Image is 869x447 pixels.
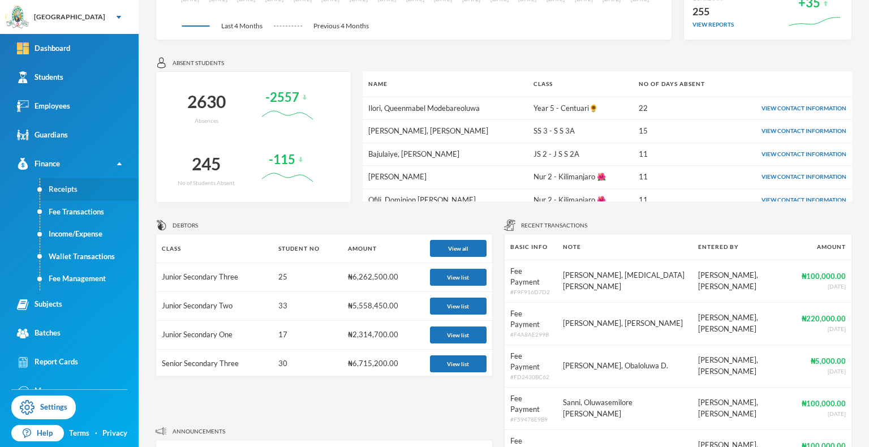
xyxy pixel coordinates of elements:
div: [DATE] [802,325,846,333]
div: View Contact Information [737,173,846,181]
td: ₦5,558,450.00 [342,292,424,321]
td: Junior Secondary One [156,321,273,350]
th: Name [363,71,528,97]
td: Nur 2 - Kilimanjaro 🌺 [528,188,633,211]
div: # F4A8AE299B [510,330,552,339]
a: Receipts [40,178,139,201]
div: # F9F916D7D2 [510,288,552,296]
strong: ₦220,000.00 [802,314,846,323]
div: · [95,428,97,439]
td: 11 [633,143,730,166]
div: # F59478E9B9 [510,415,552,424]
div: Dashboard [17,42,70,54]
td: Junior Secondary Three [156,263,273,292]
div: -115 [269,149,295,171]
img: logo [6,6,29,29]
th: Student No [273,234,342,263]
th: Note [557,234,693,260]
a: Help [11,425,64,442]
div: Batches [17,328,61,339]
td: Junior Secondary Two [156,292,273,321]
div: Absences [195,117,218,125]
td: [PERSON_NAME], [PERSON_NAME] [692,387,796,429]
span: Recent Transactions [521,221,587,230]
div: View Contact Information [737,150,846,158]
button: View all [430,240,487,257]
span: Last 4 Months [210,21,274,31]
div: View Contact Information [737,127,846,135]
div: 255 [692,3,734,21]
a: Privacy [102,428,127,439]
div: # FD2430BC62 [510,373,552,381]
div: No of Students Absent [178,179,235,187]
div: Fee Payment [510,308,552,330]
td: ₦6,715,200.00 [342,350,424,379]
div: Fee Payment [510,351,552,373]
th: Entered By [692,234,796,260]
div: [GEOGRAPHIC_DATA] [34,12,105,22]
div: Report Cards [17,356,78,368]
td: 11 [633,166,730,189]
button: View list [430,269,487,286]
span: Announcements [173,427,225,436]
td: [PERSON_NAME], [PERSON_NAME] [692,260,796,302]
td: [PERSON_NAME], [PERSON_NAME] [692,302,796,345]
span: Previous 4 Months [302,21,380,31]
td: [PERSON_NAME], [PERSON_NAME] [557,302,693,345]
div: [DATE] [802,367,846,376]
div: View Contact Information [737,196,846,204]
td: 22 [633,97,730,120]
button: View list [430,355,487,372]
td: ₦6,262,500.00 [342,263,424,292]
button: View list [430,326,487,343]
div: -2557 [265,87,299,109]
td: 33 [273,292,342,321]
div: Fee Payment [510,393,552,415]
div: Employees [17,100,70,112]
div: view reports [692,20,734,29]
td: JS 2 - J S S 2A [528,143,633,166]
button: View list [430,298,487,315]
th: Class [528,71,633,97]
td: [PERSON_NAME] [363,166,528,189]
div: View Contact Information [737,104,846,113]
div: [DATE] [802,410,846,418]
td: 17 [273,321,342,350]
td: 30 [273,350,342,379]
strong: ₦100,000.00 [802,399,846,408]
td: Bajulaiye, [PERSON_NAME] [363,143,528,166]
div: Students [17,71,63,83]
th: Basic Info [505,234,557,260]
td: [PERSON_NAME], Obaloluwa D. [557,345,693,387]
div: 2630 [187,87,226,117]
td: ₦2,314,700.00 [342,321,424,350]
td: 25 [273,263,342,292]
td: [PERSON_NAME], [PERSON_NAME] [363,120,528,143]
td: Ilori, Queenmabel Modebareoluwa [363,97,528,120]
span: Absent students [173,59,224,67]
div: Messages [17,385,67,397]
div: Finance [17,158,60,170]
td: 15 [633,120,730,143]
a: Income/Expense [40,223,139,246]
div: 245 [192,149,221,179]
td: Ofili, Dominion [PERSON_NAME] [363,188,528,211]
td: Senior Secondary Three [156,350,273,379]
td: [PERSON_NAME], [PERSON_NAME] [692,345,796,387]
td: 11 [633,188,730,211]
td: [PERSON_NAME], [MEDICAL_DATA][PERSON_NAME] [557,260,693,302]
a: Fee Management [40,268,139,290]
a: Terms [69,428,89,439]
th: Amount [342,234,424,263]
td: Sanni, Oluwasemilore [PERSON_NAME] [557,387,693,429]
a: Fee Transactions [40,201,139,223]
td: SS 3 - S S 3A [528,120,633,143]
div: Guardians [17,129,68,141]
th: Class [156,234,273,263]
td: Year 5 - Centuari🌻 [528,97,633,120]
td: Nur 2 - Kilimanjaro 🌺 [528,166,633,189]
span: Debtors [173,221,198,230]
a: Wallet Transactions [40,246,139,268]
strong: ₦100,000.00 [802,272,846,281]
div: Fee Payment [510,266,552,288]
